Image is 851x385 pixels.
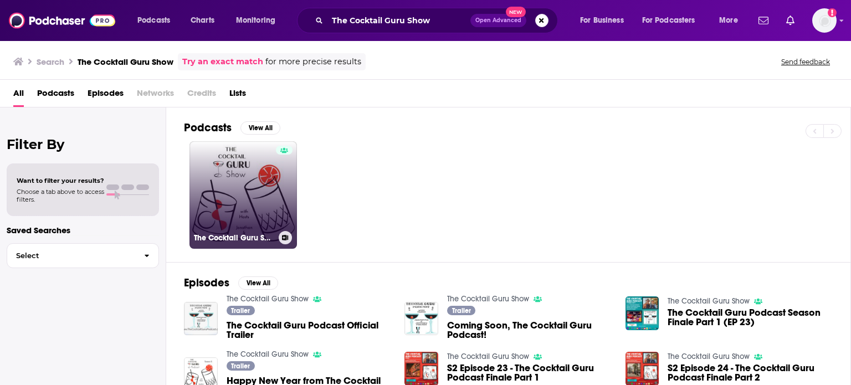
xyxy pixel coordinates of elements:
a: Podcasts [37,84,74,107]
img: The Cocktail Guru Podcast Season Finale Part 1 (EP 23) [626,296,659,330]
a: The Cocktail Guru Show [668,352,750,361]
span: Select [7,252,135,259]
span: Monitoring [236,13,275,28]
a: All [13,84,24,107]
img: User Profile [812,8,837,33]
a: Try an exact match [182,55,263,68]
input: Search podcasts, credits, & more... [327,12,470,29]
a: The Cocktail Guru Show [189,141,297,249]
span: Logged in as MackenzieCollier [812,8,837,33]
a: The Cocktail Guru Show [447,294,529,304]
span: Open Advanced [475,18,521,23]
h2: Episodes [184,276,229,290]
a: The Cocktail Guru Podcast Official Trailer [227,321,392,340]
a: S2 Episode 23 - The Cocktail Guru Podcast Finale Part 1 [447,363,612,382]
svg: Add a profile image [828,8,837,17]
button: View All [238,276,278,290]
span: More [719,13,738,28]
img: Coming Soon, The Cocktail Guru Podcast! [404,302,438,336]
img: Podchaser - Follow, Share and Rate Podcasts [9,10,115,31]
span: Podcasts [137,13,170,28]
button: View All [240,121,280,135]
h2: Podcasts [184,121,232,135]
button: open menu [711,12,752,29]
h3: The Cocktail Guru Show [78,57,173,67]
a: Charts [183,12,221,29]
button: Show profile menu [812,8,837,33]
a: The Cocktail Guru Show [227,350,309,359]
span: Trailer [452,307,471,314]
a: The Cocktail Guru Show [227,294,309,304]
button: open menu [635,12,711,29]
a: Lists [229,84,246,107]
h2: Filter By [7,136,159,152]
h3: The Cocktail Guru Show [194,233,274,243]
a: S2 Episode 24 - The Cocktail Guru Podcast Finale Part 2 [668,363,833,382]
span: New [506,7,526,17]
span: For Business [580,13,624,28]
a: EpisodesView All [184,276,278,290]
button: open menu [228,12,290,29]
span: Charts [191,13,214,28]
img: The Cocktail Guru Podcast Official Trailer [184,302,218,336]
span: For Podcasters [642,13,695,28]
span: Trailer [231,363,250,369]
span: Networks [137,84,174,107]
span: for more precise results [265,55,361,68]
a: The Cocktail Guru Show [447,352,529,361]
span: Choose a tab above to access filters. [17,188,104,203]
a: The Cocktail Guru Podcast Season Finale Part 1 (EP 23) [668,308,833,327]
h3: Search [37,57,64,67]
a: Episodes [88,84,124,107]
button: Open AdvancedNew [470,14,526,27]
a: Coming Soon, The Cocktail Guru Podcast! [447,321,612,340]
a: Show notifications dropdown [782,11,799,30]
p: Saved Searches [7,225,159,235]
a: PodcastsView All [184,121,280,135]
button: open menu [130,12,184,29]
button: open menu [572,12,638,29]
a: Show notifications dropdown [754,11,773,30]
span: Trailer [231,307,250,314]
button: Select [7,243,159,268]
span: Want to filter your results? [17,177,104,184]
div: Search podcasts, credits, & more... [307,8,568,33]
a: The Cocktail Guru Show [668,296,750,306]
button: Send feedback [778,57,833,66]
span: Credits [187,84,216,107]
